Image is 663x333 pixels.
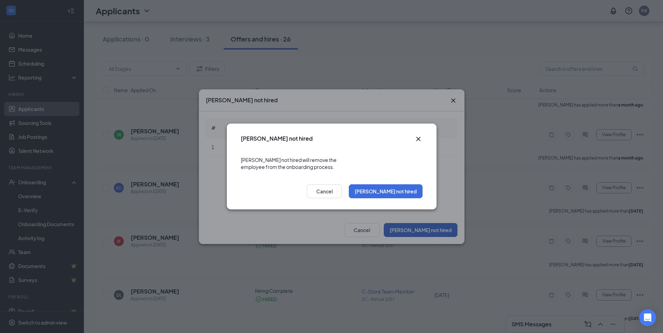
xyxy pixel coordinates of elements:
button: Close [414,135,423,143]
svg: Cross [414,135,423,143]
button: [PERSON_NAME] not hired [349,184,423,198]
h3: [PERSON_NAME] not hired [241,135,313,142]
button: Cancel [307,184,342,198]
div: Open Intercom Messenger [639,309,656,326]
div: [PERSON_NAME] not hired will remove the employee from the onboarding process. [241,149,423,177]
